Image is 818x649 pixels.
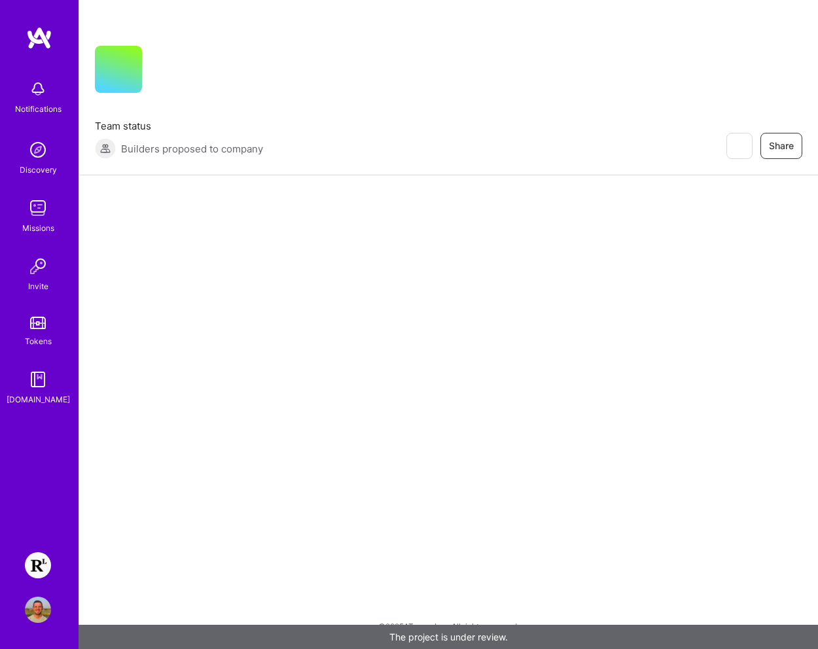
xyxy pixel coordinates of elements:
[25,137,51,163] img: discovery
[30,317,46,329] img: tokens
[25,195,51,221] img: teamwork
[760,133,802,159] button: Share
[25,597,51,623] img: User Avatar
[15,102,62,116] div: Notifications
[22,221,54,235] div: Missions
[20,163,57,177] div: Discovery
[25,253,51,279] img: Invite
[734,141,744,151] i: icon EyeClosed
[25,552,51,578] img: Resilience Lab: Building a Health Tech Platform
[22,597,54,623] a: User Avatar
[7,393,70,406] div: [DOMAIN_NAME]
[25,366,51,393] img: guide book
[25,76,51,102] img: bell
[95,138,116,159] img: Builders proposed to company
[26,26,52,50] img: logo
[95,119,263,133] span: Team status
[22,552,54,578] a: Resilience Lab: Building a Health Tech Platform
[28,279,48,293] div: Invite
[25,334,52,348] div: Tokens
[121,142,263,156] span: Builders proposed to company
[79,625,818,649] div: The project is under review.
[158,67,168,77] i: icon CompanyGray
[769,139,794,152] span: Share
